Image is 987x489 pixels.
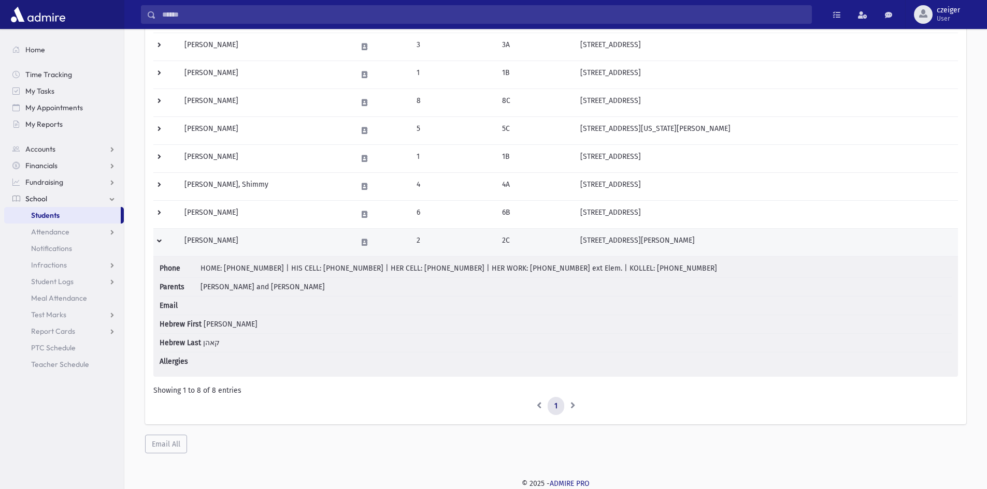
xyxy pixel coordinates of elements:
span: Time Tracking [25,70,72,79]
td: 5C [496,116,574,144]
span: Hebrew Last [160,337,201,348]
span: Students [31,211,60,220]
td: [PERSON_NAME] [178,228,351,256]
span: School [25,194,47,203]
a: Fundraising [4,174,124,190]
a: Report Cards [4,323,124,339]
span: My Reports [25,120,63,129]
span: Home [25,45,45,54]
td: [PERSON_NAME] [178,116,351,144]
a: Teacher Schedule [4,356,124,373]
span: Meal Attendance [31,293,87,303]
a: My Tasks [4,83,124,99]
span: קאהן [203,338,220,347]
span: User [937,14,960,23]
td: 8C [496,88,574,116]
button: Email All [145,435,187,453]
a: Infractions [4,257,124,273]
span: Notifications [31,244,72,253]
td: [PERSON_NAME] [178,144,351,172]
a: Notifications [4,240,124,257]
div: © 2025 - [141,478,970,489]
div: Showing 1 to 8 of 8 entries [153,385,958,396]
img: AdmirePro [8,4,68,25]
td: 1 [410,144,496,172]
span: HOME: [PHONE_NUMBER] | HIS CELL: [PHONE_NUMBER] | HER CELL: [PHONE_NUMBER] | HER WORK: [PHONE_NUM... [201,264,717,273]
span: Financials [25,161,58,170]
input: Search [156,5,811,24]
span: Fundraising [25,177,63,187]
td: [STREET_ADDRESS] [574,88,958,116]
a: Student Logs [4,273,124,290]
td: 2 [410,228,496,256]
td: 1B [496,61,574,88]
td: [PERSON_NAME] [178,33,351,61]
a: 1 [548,397,564,416]
a: ADMIRE PRO [550,479,590,488]
span: [PERSON_NAME] [204,320,258,329]
td: [PERSON_NAME], Shimmy [178,172,351,200]
a: Financials [4,157,124,174]
a: Time Tracking [4,66,124,83]
span: Test Marks [31,310,66,319]
span: Parents [160,281,198,292]
span: czeiger [937,6,960,14]
span: Email [160,300,198,311]
td: [STREET_ADDRESS][PERSON_NAME] [574,228,958,256]
td: 4A [496,172,574,200]
a: My Reports [4,116,124,132]
span: PTC Schedule [31,343,76,352]
td: [STREET_ADDRESS][US_STATE][PERSON_NAME] [574,116,958,144]
td: 6 [410,200,496,228]
span: Attendance [31,227,69,236]
td: 1 [410,61,496,88]
td: [PERSON_NAME] [178,61,351,88]
span: Report Cards [31,327,75,336]
td: [PERSON_NAME] [178,200,351,228]
a: My Appointments [4,99,124,116]
td: 3 [410,33,496,61]
td: [STREET_ADDRESS] [574,172,958,200]
span: Hebrew First [160,319,202,330]
span: Phone [160,263,198,274]
td: [STREET_ADDRESS] [574,33,958,61]
span: Allergies [160,356,198,367]
span: Teacher Schedule [31,360,89,369]
a: Meal Attendance [4,290,124,306]
a: Test Marks [4,306,124,323]
a: PTC Schedule [4,339,124,356]
a: School [4,190,124,207]
span: My Tasks [25,86,54,96]
a: Attendance [4,224,124,240]
td: [PERSON_NAME] [178,88,351,116]
td: 1B [496,144,574,172]
a: Accounts [4,141,124,157]
td: 3A [496,33,574,61]
td: [STREET_ADDRESS] [574,61,958,88]
span: [PERSON_NAME] and [PERSON_NAME] [201,283,325,291]
a: Students [4,207,121,224]
td: 6B [496,200,574,228]
td: [STREET_ADDRESS] [574,200,958,228]
span: Infractions [31,260,67,270]
td: 5 [410,116,496,144]
span: My Appointments [25,103,83,112]
td: 2C [496,228,574,256]
span: Accounts [25,144,55,154]
td: [STREET_ADDRESS] [574,144,958,172]
a: Home [4,41,124,58]
td: 8 [410,88,496,116]
span: Student Logs [31,277,74,286]
td: 4 [410,172,496,200]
